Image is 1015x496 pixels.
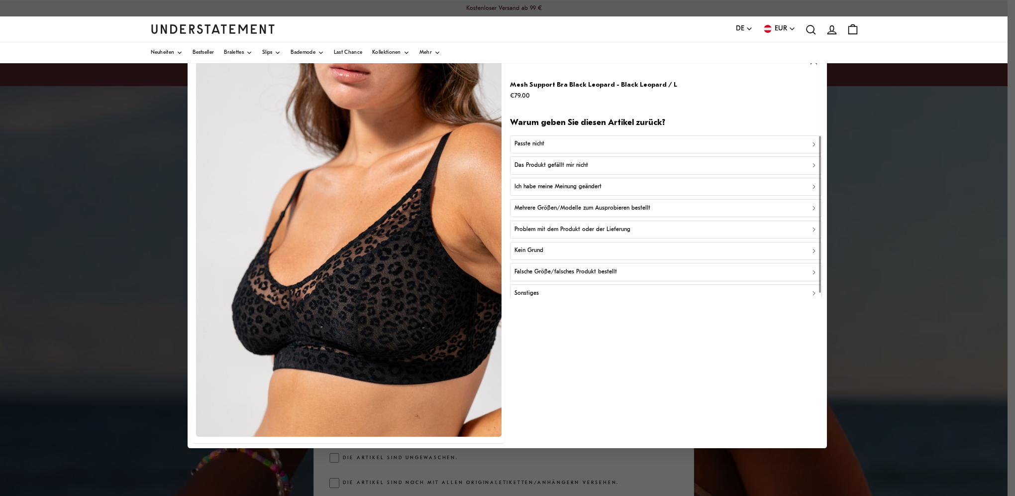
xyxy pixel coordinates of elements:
[514,225,630,234] p: Problem mit dem Produkt oder der Lieferung
[419,50,432,55] span: Mehr
[262,42,281,63] a: Slips
[736,23,753,34] button: DE
[736,23,744,34] span: DE
[419,42,440,63] a: Mehr
[514,182,602,192] p: Ich habe meine Meinung geändert
[334,50,362,55] span: Last Chance
[193,42,214,63] a: Bestseller
[510,242,822,259] button: Kein Grund
[510,199,822,217] button: Mehrere Größen/Modelle zum Ausprobieren bestellt
[196,56,502,437] img: mesh-support-plus-black-leopard-393.jpg
[151,24,275,33] a: Understatement Homepage
[334,42,362,63] a: Last Chance
[224,50,244,55] span: Bralettes
[151,50,175,55] span: Neuheiten
[224,42,252,63] a: Bralettes
[514,139,544,149] p: Passte nicht
[372,42,409,63] a: Kollektionen
[510,284,822,302] button: Sonstiges
[291,42,323,63] a: Bademode
[510,221,822,239] button: Problem mit dem Produkt oder der Lieferung
[151,42,183,63] a: Neuheiten
[262,50,273,55] span: Slips
[514,246,543,255] p: Kein Grund
[510,263,822,281] button: Falsche Größe/falsches Produkt bestellt
[510,135,822,153] button: Passte nicht
[514,267,617,277] p: Falsche Größe/falsches Produkt bestellt
[510,80,677,90] p: Mesh Support Bra Black Leopard - Black Leopard / L
[514,161,588,170] p: Das Produkt gefällt mir nicht
[763,23,796,34] button: EUR
[514,204,650,213] p: Mehrere Größen/Modelle zum Ausprobieren bestellt
[510,118,822,129] h2: Warum geben Sie diesen Artikel zurück?
[514,289,539,298] p: Sonstiges
[775,23,787,34] span: EUR
[372,50,401,55] span: Kollektionen
[291,50,315,55] span: Bademode
[510,178,822,196] button: Ich habe meine Meinung geändert
[510,91,677,101] p: €79.00
[510,156,822,174] button: Das Produkt gefällt mir nicht
[193,50,214,55] span: Bestseller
